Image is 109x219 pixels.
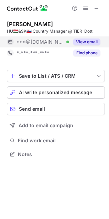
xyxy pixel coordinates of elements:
[19,90,92,95] span: AI write personalized message
[7,28,105,34] div: HU🇭🇺&SK🇸🇰 Country Manager @ TIER-Dott
[7,21,53,28] div: [PERSON_NAME]
[7,70,105,82] button: save-profile-one-click
[7,103,105,115] button: Send email
[18,138,102,144] span: Find work email
[19,123,73,128] span: Add to email campaign
[73,50,100,56] button: Reveal Button
[7,4,48,12] img: ContactOut v5.3.10
[7,150,105,159] button: Notes
[7,136,105,145] button: Find work email
[7,119,105,132] button: Add to email campaign
[18,151,102,157] span: Notes
[17,39,64,45] span: ***@[DOMAIN_NAME]
[7,86,105,99] button: AI write personalized message
[19,73,93,79] div: Save to List / ATS / CRM
[19,106,45,112] span: Send email
[73,39,100,45] button: Reveal Button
